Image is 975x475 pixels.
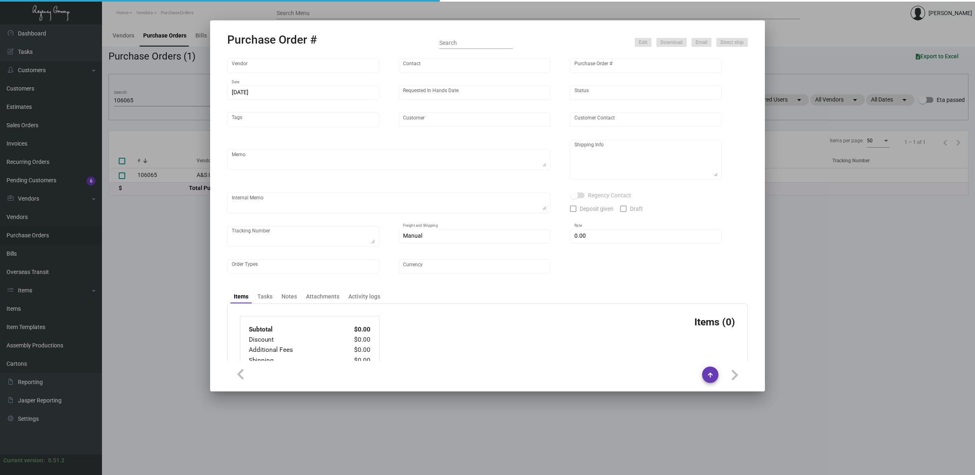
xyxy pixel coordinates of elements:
[403,232,422,239] span: Manual
[48,456,64,465] div: 0.51.2
[660,39,682,46] span: Download
[3,456,45,465] div: Current version:
[281,292,297,301] div: Notes
[696,39,707,46] span: Email
[716,38,748,47] button: Direct ship
[635,38,651,47] button: Edit
[720,39,744,46] span: Direct ship
[337,356,371,366] td: $0.00
[227,33,317,47] h2: Purchase Order #
[588,190,631,200] span: Regency Contact
[348,292,380,301] div: Activity logs
[694,316,735,328] h3: Items (0)
[306,292,339,301] div: Attachments
[337,345,371,355] td: $0.00
[257,292,273,301] div: Tasks
[248,356,337,366] td: Shipping
[337,325,371,335] td: $0.00
[630,204,643,214] span: Draft
[656,38,687,47] button: Download
[337,335,371,345] td: $0.00
[234,292,248,301] div: Items
[248,345,337,355] td: Additional Fees
[248,335,337,345] td: Discount
[580,204,614,214] span: Deposit given
[691,38,711,47] button: Email
[639,39,647,46] span: Edit
[248,325,337,335] td: Subtotal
